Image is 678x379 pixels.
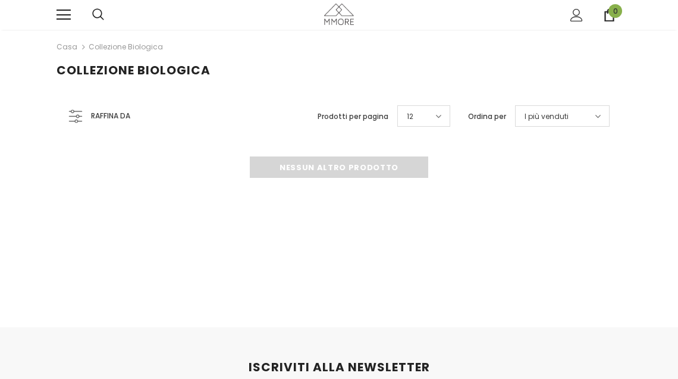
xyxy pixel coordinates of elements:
[603,9,616,21] a: 0
[89,42,163,52] a: Collezione biologica
[468,111,506,123] label: Ordina per
[249,359,430,375] span: ISCRIVITI ALLA NEWSLETTER
[324,4,354,24] img: Casi MMORE
[91,109,130,123] span: Raffina da
[525,111,569,123] span: I più venduti
[56,40,77,54] a: Casa
[608,4,622,18] span: 0
[407,111,413,123] span: 12
[56,62,211,79] span: Collezione biologica
[318,111,388,123] label: Prodotti per pagina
